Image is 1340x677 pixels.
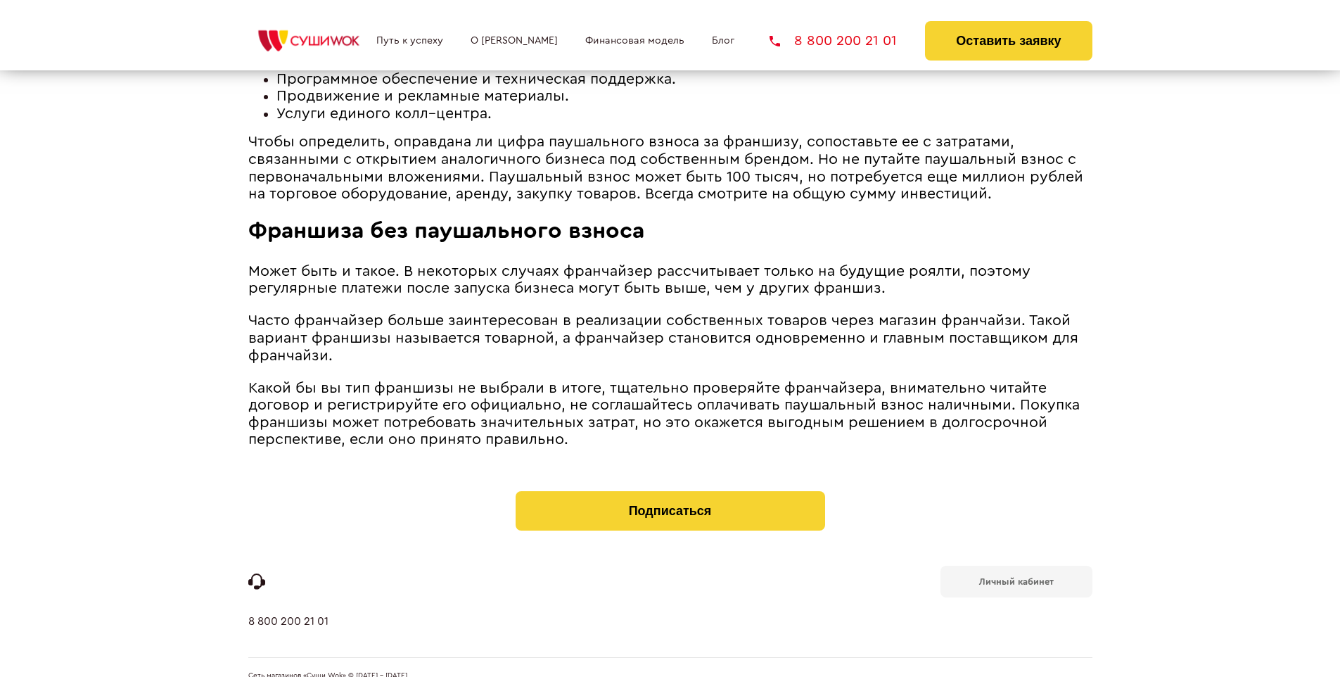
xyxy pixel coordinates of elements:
[979,577,1054,586] b: Личный кабинет
[471,35,558,46] a: О [PERSON_NAME]
[276,89,569,103] span: Продвижение и рекламные материалы.
[794,34,897,48] span: 8 800 200 21 01
[585,35,684,46] a: Финансовая модель
[248,313,1078,362] span: Часто франчайзер больше заинтересован в реализации собственных товаров через магазин франчайзи. Т...
[248,220,644,242] span: Франшиза без паушального взноса
[248,134,1083,201] span: Чтобы определить, оправдана ли цифра паушального взноса за франшизу, сопоставьте ее с затратами, ...
[276,106,492,121] span: Услуги единого колл–центра.
[770,34,897,48] a: 8 800 200 21 01
[712,35,734,46] a: Блог
[248,381,1080,448] span: Какой бы вы тип франшизы не выбрали в итоге, тщательно проверяйте франчайзера, внимательно читайт...
[248,264,1030,296] span: Может быть и такое. В некоторых случаях франчайзер рассчитывает только на будущие роялти, поэтому...
[516,491,825,531] button: Подписаться
[248,615,328,657] a: 8 800 200 21 01
[276,72,676,87] span: Программное обеспечение и техническая поддержка.
[925,21,1092,61] button: Оставить заявку
[376,35,443,46] a: Путь к успеху
[940,566,1092,597] a: Личный кабинет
